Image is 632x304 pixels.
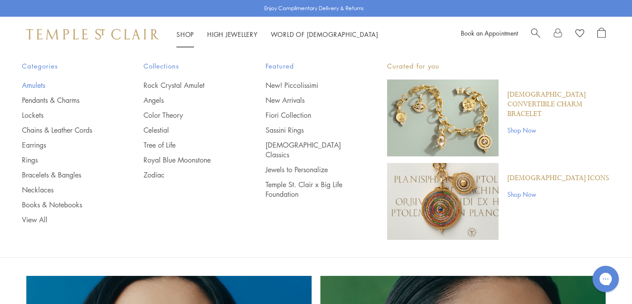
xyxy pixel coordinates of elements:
[266,125,352,135] a: Sassini Rings
[266,95,352,105] a: New Arrivals
[507,125,610,135] a: Shop Now
[22,170,108,180] a: Bracelets & Bangles
[22,61,108,72] span: Categories
[507,189,609,199] a: Shop Now
[507,174,609,183] a: [DEMOGRAPHIC_DATA] Icons
[266,80,352,90] a: New! Piccolissimi
[266,140,352,159] a: [DEMOGRAPHIC_DATA] Classics
[144,140,230,150] a: Tree of Life
[22,95,108,105] a: Pendants & Charms
[144,110,230,120] a: Color Theory
[144,170,230,180] a: Zodiac
[387,61,610,72] p: Curated for you
[144,80,230,90] a: Rock Crystal Amulet
[588,263,623,295] iframe: Gorgias live chat messenger
[266,165,352,174] a: Jewels to Personalize
[176,30,194,39] a: ShopShop
[22,185,108,195] a: Necklaces
[22,215,108,224] a: View All
[266,180,352,199] a: Temple St. Clair x Big Life Foundation
[22,80,108,90] a: Amulets
[507,90,610,119] a: [DEMOGRAPHIC_DATA] Convertible Charm Bracelet
[531,28,540,41] a: Search
[26,29,159,40] img: Temple St. Clair
[22,110,108,120] a: Lockets
[144,125,230,135] a: Celestial
[22,140,108,150] a: Earrings
[207,30,258,39] a: High JewelleryHigh Jewellery
[22,125,108,135] a: Chains & Leather Cords
[144,155,230,165] a: Royal Blue Moonstone
[22,155,108,165] a: Rings
[176,29,378,40] nav: Main navigation
[575,28,584,41] a: View Wishlist
[264,4,364,13] p: Enjoy Complimentary Delivery & Returns
[144,61,230,72] span: Collections
[266,61,352,72] span: Featured
[144,95,230,105] a: Angels
[266,110,352,120] a: Fiori Collection
[271,30,378,39] a: World of [DEMOGRAPHIC_DATA]World of [DEMOGRAPHIC_DATA]
[22,200,108,210] a: Books & Notebooks
[597,28,606,41] a: Open Shopping Bag
[461,29,518,37] a: Book an Appointment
